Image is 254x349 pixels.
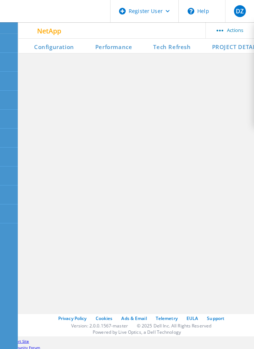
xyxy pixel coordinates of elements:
[37,28,61,34] span: NetApp
[188,8,194,14] svg: \n
[7,16,87,21] a: Live Optics Dashboard
[187,315,198,321] a: EULA
[207,315,224,321] a: Support
[121,315,146,321] a: Ads & Email
[7,339,29,344] a: Support Site
[58,315,87,321] a: Privacy Policy
[93,329,181,335] li: Powered by Live Optics, a Dell Technology
[205,22,254,38] div: Actions
[96,315,113,321] a: Cookies
[71,323,128,329] li: Version: 2.0.0.1567-master
[156,315,178,321] a: Telemetry
[236,8,244,14] span: DZ
[137,323,211,329] li: © 2025 Dell Inc. All Rights Reserved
